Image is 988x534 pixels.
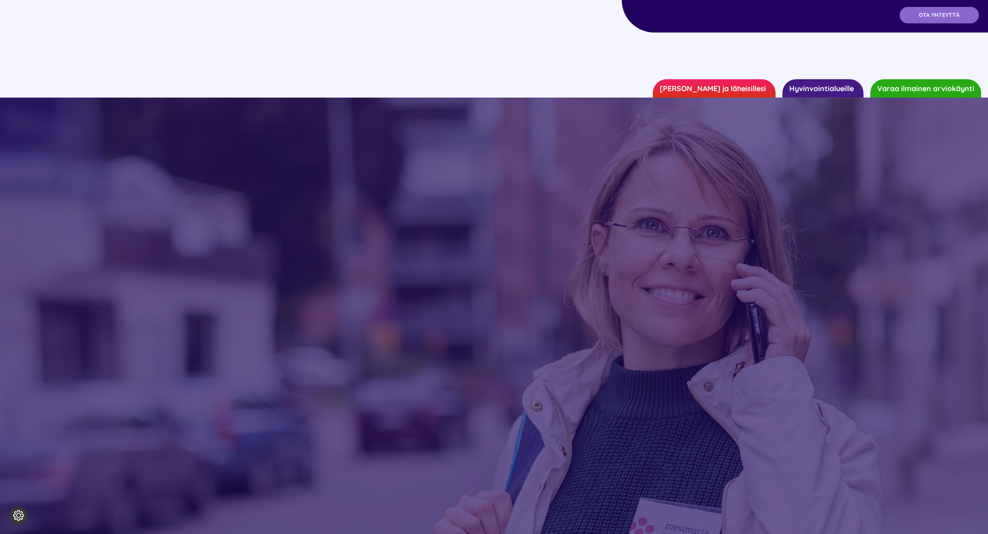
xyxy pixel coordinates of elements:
a: Hyvinvointialueille [782,79,863,98]
a: [PERSON_NAME] ja läheisillesi [653,79,776,98]
span: OTA YHTEYTTÄ [919,12,960,18]
button: Evästeasetukset [9,507,27,525]
a: Varaa ilmainen arviokäynti [870,79,981,98]
a: OTA YHTEYTTÄ [900,7,979,23]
